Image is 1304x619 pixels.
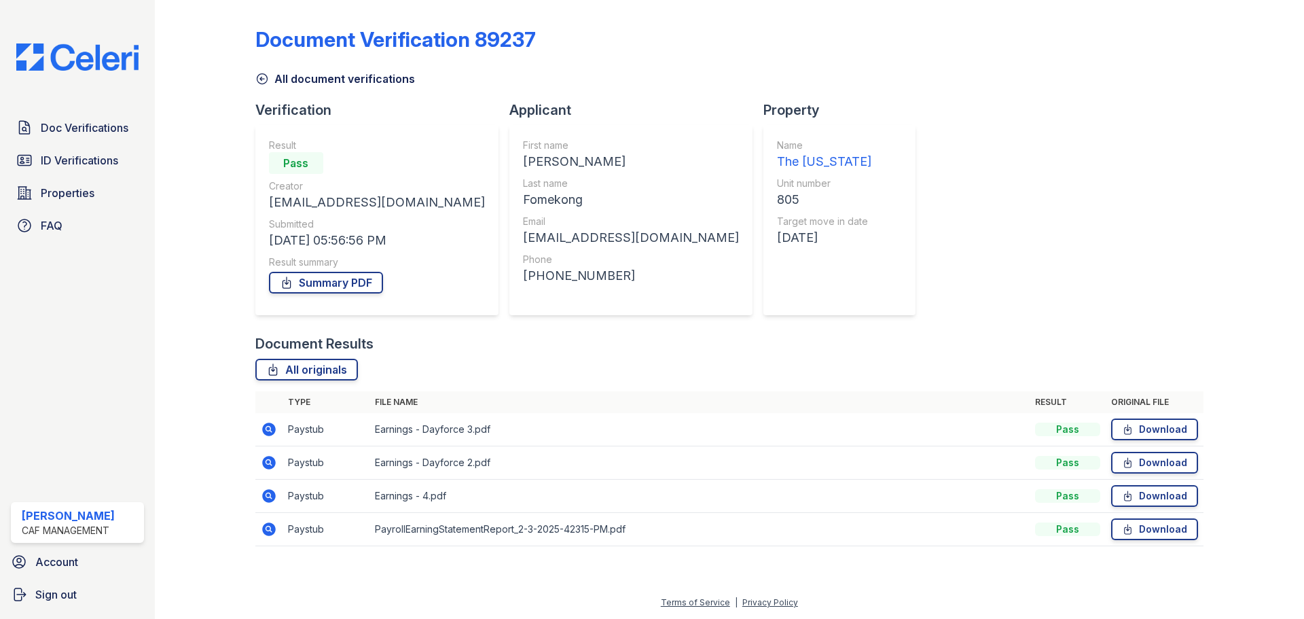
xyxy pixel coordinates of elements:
span: ID Verifications [41,152,118,169]
span: Sign out [35,586,77,603]
div: Name [777,139,871,152]
span: Doc Verifications [41,120,128,136]
a: All originals [255,359,358,381]
span: Account [35,554,78,570]
div: [PERSON_NAME] [523,152,739,171]
td: Earnings - Dayforce 3.pdf [369,413,1030,446]
a: Sign out [5,581,149,608]
div: [DATE] [777,228,871,247]
td: Paystub [283,480,369,513]
div: Phone [523,253,739,266]
div: The [US_STATE] [777,152,871,171]
div: Target move in date [777,215,871,228]
td: Paystub [283,513,369,546]
div: [EMAIL_ADDRESS][DOMAIN_NAME] [269,193,485,212]
div: Email [523,215,739,228]
th: Original file [1106,391,1203,413]
span: FAQ [41,217,62,234]
div: 805 [777,190,871,209]
td: Earnings - 4.pdf [369,480,1030,513]
a: Terms of Service [661,597,730,607]
a: Download [1111,485,1198,507]
a: Account [5,548,149,576]
span: Properties [41,185,94,201]
th: Result [1030,391,1106,413]
div: Result summary [269,255,485,269]
th: Type [283,391,369,413]
a: Download [1111,452,1198,474]
div: Last name [523,177,739,190]
a: Properties [11,179,144,207]
a: Privacy Policy [742,597,798,607]
div: Document Results [255,334,374,353]
div: CAF Management [22,524,115,537]
div: Creator [269,179,485,193]
a: Name The [US_STATE] [777,139,871,171]
div: Pass [1035,489,1100,503]
div: [PHONE_NUMBER] [523,266,739,285]
div: Submitted [269,217,485,231]
div: | [735,597,738,607]
div: Pass [1035,456,1100,470]
div: Result [269,139,485,152]
img: CE_Logo_Blue-a8612792a0a2168367f1c8372b55b34899dd931a85d93a1a3d3e32e68fde9ad4.png [5,43,149,71]
div: Fomekong [523,190,739,209]
div: Pass [269,152,323,174]
td: PayrollEarningStatementReport_2-3-2025-42315-PM.pdf [369,513,1030,546]
td: Paystub [283,413,369,446]
div: [PERSON_NAME] [22,508,115,524]
div: Unit number [777,177,871,190]
th: File name [369,391,1030,413]
a: FAQ [11,212,144,239]
a: Download [1111,518,1198,540]
a: ID Verifications [11,147,144,174]
a: Download [1111,419,1198,440]
a: Summary PDF [269,272,383,294]
td: Paystub [283,446,369,480]
div: [EMAIL_ADDRESS][DOMAIN_NAME] [523,228,739,247]
div: Pass [1035,523,1100,536]
div: [DATE] 05:56:56 PM [269,231,485,250]
div: Verification [255,101,509,120]
div: Property [763,101,926,120]
a: Doc Verifications [11,114,144,141]
a: All document verifications [255,71,415,87]
div: Applicant [509,101,763,120]
div: First name [523,139,739,152]
div: Document Verification 89237 [255,27,536,52]
td: Earnings - Dayforce 2.pdf [369,446,1030,480]
div: Pass [1035,423,1100,436]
